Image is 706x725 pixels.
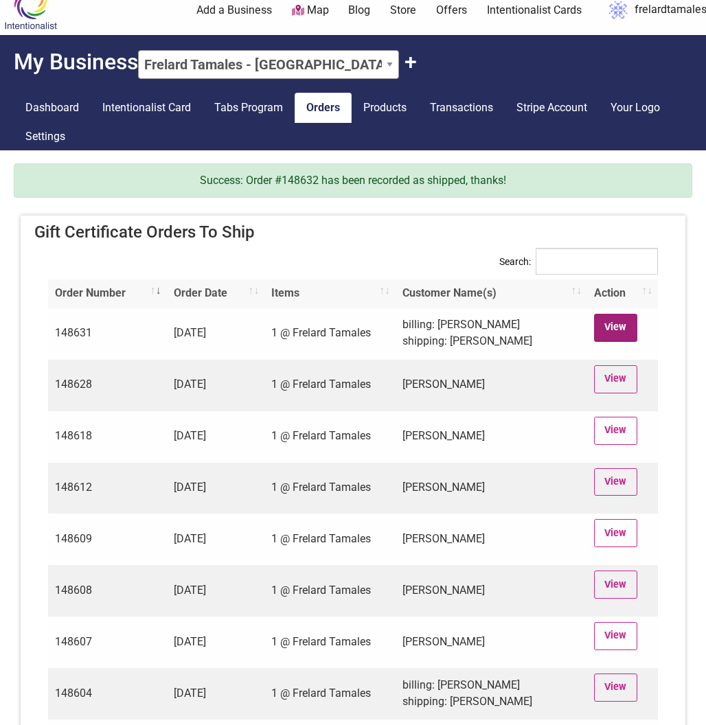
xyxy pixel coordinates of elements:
td: [DATE] [167,360,265,411]
div: Success: Order #148632 has been recorded as shipped, thanks! [14,163,692,198]
a: Products [352,93,418,123]
a: View [594,314,637,342]
td: [PERSON_NAME] [396,411,587,463]
td: [PERSON_NAME] [396,617,587,668]
a: Store [390,3,416,18]
input: Search: [536,248,658,275]
th: Order Date: activate to sort column ascending [167,279,265,308]
th: Customer Name(s): activate to sort column ascending [396,279,587,308]
a: Intentionalist Cards [487,3,582,18]
td: 148608 [48,565,167,617]
button: Claim Another [405,49,417,75]
td: 1 @ Frelard Tamales [264,360,396,411]
th: Action: activate to sort column ascending [587,279,658,308]
td: 1 @ Frelard Tamales [264,514,396,565]
a: Map [292,3,329,19]
td: 148618 [48,411,167,463]
a: View [594,365,637,393]
a: Add a Business [196,3,272,18]
a: Settings [14,122,77,152]
a: View [594,519,637,547]
td: [DATE] [167,565,265,617]
td: 148628 [48,360,167,411]
td: 148631 [48,308,167,360]
a: Transactions [418,93,505,123]
a: Tabs Program [203,93,295,123]
a: Intentionalist Card [91,93,203,123]
a: Your Logo [599,93,672,123]
a: View [594,468,637,496]
td: 1 @ Frelard Tamales [264,565,396,617]
td: [DATE] [167,617,265,668]
a: Offers [436,3,467,18]
td: [PERSON_NAME] [396,463,587,514]
td: [DATE] [167,668,265,720]
th: Order Number: activate to sort column ascending [48,279,167,308]
a: View [594,417,637,445]
a: Orders [295,93,352,123]
a: Dashboard [14,93,91,123]
a: View [594,674,637,702]
td: 1 @ Frelard Tamales [264,463,396,514]
a: Stripe Account [505,93,599,123]
td: billing: [PERSON_NAME] shipping: [PERSON_NAME] [396,308,587,360]
td: [DATE] [167,308,265,360]
td: 148607 [48,617,167,668]
td: 148609 [48,514,167,565]
td: [PERSON_NAME] [396,360,587,411]
td: 1 @ Frelard Tamales [264,668,396,720]
td: [DATE] [167,514,265,565]
td: 1 @ Frelard Tamales [264,617,396,668]
td: [DATE] [167,411,265,463]
a: View [594,622,637,650]
td: 148604 [48,668,167,720]
label: Search: [499,248,658,286]
td: 148612 [48,463,167,514]
td: billing: [PERSON_NAME] shipping: [PERSON_NAME] [396,668,587,720]
h4: Gift Certificate Orders To Ship [34,222,672,242]
td: 1 @ Frelard Tamales [264,411,396,463]
td: [PERSON_NAME] [396,514,587,565]
a: View [594,571,637,599]
td: [PERSON_NAME] [396,565,587,617]
th: Items: activate to sort column ascending [264,279,396,308]
a: Blog [348,3,370,18]
td: 1 @ Frelard Tamales [264,308,396,360]
td: [DATE] [167,463,265,514]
